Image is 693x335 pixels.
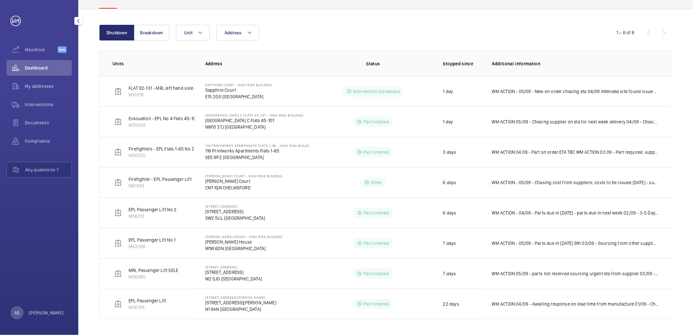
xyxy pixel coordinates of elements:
p: SE5 9PZ [GEOGRAPHIC_DATA] [205,154,314,161]
p: EPL Passenger Lift [129,297,166,304]
p: [PERSON_NAME] House [205,239,283,245]
p: [STREET_ADDRESS] [205,204,265,208]
p: Firefighter - EPL Passenger Lift [129,176,192,183]
p: AS [14,310,20,316]
p: Sapphire Court [205,87,272,93]
img: elevator.svg [114,300,122,308]
p: Part ordered [363,149,389,155]
p: M56012 [129,213,177,219]
p: M55926 [129,122,205,128]
p: WM ACTION 05/09 - parts not received sourcing urgent eta from supplier 03/09 - Parts due in [DATE... [492,270,659,277]
p: SW2 5UL [GEOGRAPHIC_DATA] [205,215,265,221]
p: EPL Passenger Lift No 1 [129,237,176,243]
span: My addresses [25,83,72,89]
p: Status [318,60,428,67]
p: 6 days [443,179,456,186]
button: Unit [176,25,210,40]
p: 116 Printworks Apartments Flats 1-65 [205,148,314,154]
span: Unit [184,30,192,35]
p: 7 days [443,270,456,277]
p: [STREET_ADDRESS] [205,269,262,276]
p: EPL Passenger Lift No 2 [129,206,177,213]
img: elevator.svg [114,148,122,156]
img: elevator.svg [114,209,122,217]
span: Dashboard [25,65,72,71]
img: elevator.svg [114,118,122,126]
span: Maximize [25,46,58,53]
p: FLAT 92-131 - MRL left hand side - 10 Floors [129,85,215,91]
p: Additional information [492,60,659,67]
p: 3 days [443,149,456,155]
span: Documents [25,120,72,126]
p: 1 day [443,119,453,125]
p: 1 day [443,88,453,95]
p: 22 days [443,301,459,307]
p: [STREET_ADDRESS] [205,265,262,269]
p: Stopped since [443,60,482,67]
button: Shutdown [99,25,134,40]
p: Evacuation - EPL No 4 Flats 45-101 R/h [129,115,205,122]
p: WM ACTION 05/09 - Chasing supplier on eta for next week delivery 04/09 - Chasing eta for new driv... [492,119,659,125]
p: [PERSON_NAME] Court - High Risk Building [205,174,283,178]
img: elevator.svg [114,239,122,247]
p: [STREET_ADDRESS] [205,208,265,215]
p: W1W 6DN [GEOGRAPHIC_DATA] [205,245,283,252]
span: Address [224,30,242,35]
p: MRL Passenger Lift SELE [129,267,178,274]
div: 1 – 8 of 8 [616,29,635,36]
p: Sapphire Court - High Risk Building [205,83,272,87]
p: WM ACTION 04/09 - Awaiting response on lead time from manufacture 01/09 - Chasing for delivery of... [492,301,659,307]
p: M63586 [129,243,176,250]
span: Beta [58,46,67,53]
p: [GEOGRAPHIC_DATA] C Flats 45-101 - High Risk Building [205,113,304,117]
p: [PERSON_NAME] [29,310,64,316]
p: Part ordered [363,270,389,277]
p: Address [205,60,314,67]
p: Intervention scheduled [353,88,400,95]
p: Part ordered [363,240,389,247]
p: [PERSON_NAME] House - High Risk Building [205,235,283,239]
p: M50020 [129,152,194,159]
p: Part ordered [363,301,389,307]
p: [STREET_ADDRESS][PERSON_NAME] [205,299,276,306]
span: Compliance [25,138,72,144]
p: E15 2GG [GEOGRAPHIC_DATA] [205,93,272,100]
p: WM ACTION - 05/09 - New on order chasing eta 04/09 Attended site found issue with safety edges 04... [492,88,659,95]
p: M10018 [129,91,215,98]
p: [GEOGRAPHIC_DATA] C Flats 45-101 [205,117,304,124]
p: Units [113,60,195,67]
span: Any questions ? [25,167,71,173]
p: [STREET_ADDRESS][PERSON_NAME] [205,295,276,299]
p: Part ordered [363,119,389,125]
p: WM ACTION - 04/09 - Parts due in [DATE] - parts due in next week 02/09 - 3-5 Day for delivery 01/... [492,210,659,216]
p: WM ACTION - 05/09 - Chasing cost from suppliers, costs to be issued [DATE] - survey carried out v... [492,179,659,186]
p: CM1 1QN CHELMSFORD [205,184,283,191]
p: Part ordered [363,210,389,216]
img: elevator.svg [114,88,122,95]
p: Other [371,179,382,186]
p: M61583 [129,183,192,189]
img: elevator.svg [114,179,122,186]
button: Address [216,25,259,40]
p: 7 days [443,240,456,247]
p: Firefighters - EPL Flats 1-65 No 2 [129,146,194,152]
img: elevator.svg [114,270,122,278]
p: WM ACTION 04.09 - Part on order ETA TBC WM ACTION 03.09 - Part required, supply chain currently s... [492,149,659,155]
p: W2 5JG [GEOGRAPHIC_DATA] [205,276,262,282]
p: M56198 [129,304,166,311]
p: 6 days [443,210,456,216]
p: [PERSON_NAME] Court [205,178,283,184]
button: Breakdown [134,25,169,40]
p: NW10 3TJ [GEOGRAPHIC_DATA] [205,124,304,130]
p: 116 Printworks Apartments Flats 1-65 - High Risk Building [205,144,314,148]
p: M56065 [129,274,178,280]
span: Interventions [25,101,72,108]
p: N1 9AN [GEOGRAPHIC_DATA] [205,306,276,312]
p: WM ACTION - 05/09 - Parts due in [DATE] 9th 03/09 - Sourcing from other suppliers long lead times... [492,240,659,247]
